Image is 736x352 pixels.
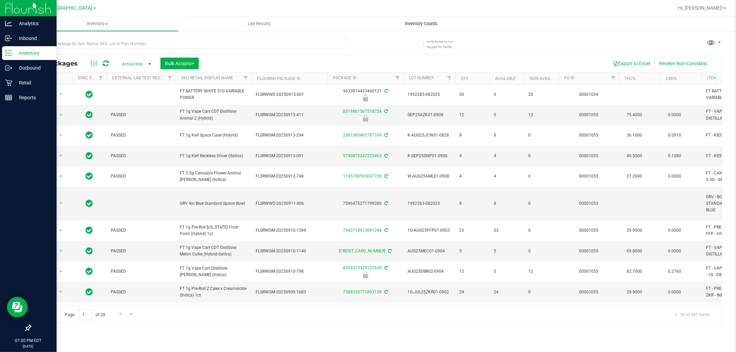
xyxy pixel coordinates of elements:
[494,289,520,295] span: 24
[180,224,247,237] span: FT 1g Pre-Roll [US_STATE] Frost Point (Hybrid) 1ct
[180,244,247,258] span: FT 1g Vape Cart CDT Distillate Melon Collie (Hybrid-Sativa)
[665,151,685,161] span: 0.1080
[528,227,555,234] span: 0
[459,112,485,118] span: 12
[240,72,252,84] a: Filter
[623,246,646,256] span: 69.8000
[127,309,137,319] a: Go to the last page
[111,248,171,254] span: PASSED
[7,297,28,318] iframe: Resource center
[111,289,171,295] span: PASSED
[57,246,65,256] span: select
[86,266,93,276] span: In Sync
[326,88,404,101] div: 5633814433460127
[30,39,347,49] input: Search Package ID, Item Name, SKU, Lot or Part Number...
[86,246,93,256] span: In Sync
[383,153,388,158] span: Sync from Compliance System
[459,173,485,180] span: 4
[564,76,575,80] a: PO ID
[45,5,92,11] span: [GEOGRAPHIC_DATA]
[408,153,451,159] span: K-SEP25SNP01-0908
[459,268,485,275] span: 12
[111,153,171,159] span: PASSED
[256,227,323,234] span: FLSRWGM-20250910-1594
[256,132,323,139] span: FLSRWGM-20250913-294
[326,115,404,122] div: Newly Received
[623,287,646,297] span: 28.9000
[3,344,53,349] p: [DATE]
[623,151,646,161] span: 40.5000
[665,171,685,181] span: 0.0000
[459,248,485,254] span: 5
[238,21,280,27] span: Lab Results
[459,200,485,207] span: 8
[343,153,382,158] a: 5790875247225463
[5,79,12,86] inline-svg: Retail
[180,88,247,101] span: FT BATTERY WHITE 510 VARIABLE POWER
[528,248,555,254] span: 0
[383,201,388,206] span: Sync from Compliance System
[665,130,685,140] span: 0.0910
[528,268,555,275] span: 12
[665,110,685,120] span: 0.0000
[17,17,178,31] a: Inventory
[5,94,12,101] inline-svg: Reports
[339,249,386,253] a: [CREDIT_CARD_NUMBER]
[343,133,382,138] a: 2501385401787169
[387,249,392,253] span: Sync from Compliance System
[12,34,53,42] p: Inbound
[579,290,599,294] a: 00001055
[57,90,65,99] span: select
[494,132,520,139] span: 8
[326,94,404,101] div: Newly Received
[665,246,685,256] span: 0.0000
[707,76,729,80] a: Item Name
[623,225,646,235] span: 29.9000
[86,151,93,161] span: In Sync
[665,266,685,276] span: 0.2760
[459,227,485,234] span: 23
[256,200,323,207] span: FLSRWWD-20250911-006
[57,287,65,297] span: select
[530,76,560,81] a: Non-Available
[86,171,93,181] span: In Sync
[459,153,485,159] span: 4
[86,225,93,235] span: In Sync
[111,227,171,234] span: PASSED
[12,79,53,87] p: Retail
[669,309,715,320] span: 1 - 20 of 547 items
[396,21,447,27] span: Inventory Counts
[256,153,323,159] span: FLSRWGM-20250913-091
[57,226,65,235] span: select
[256,173,323,180] span: FLSRWGM-20250912-748
[579,112,599,117] a: 00001055
[623,171,646,181] span: 27.2000
[528,153,555,159] span: 0
[579,174,599,179] a: 00001055
[181,76,233,80] a: Sku Retail Display Name
[180,200,247,207] span: GRV 4in Blue Standard Spoon Bowl
[12,64,53,72] p: Outbound
[164,72,176,84] a: Filter
[111,173,171,180] span: PASSED
[494,112,520,118] span: 0
[5,35,12,42] inline-svg: Inbound
[444,72,455,84] a: Filter
[340,17,502,31] a: Inventory Counts
[459,132,485,139] span: 8
[5,50,12,57] inline-svg: Inventory
[57,172,65,181] span: select
[579,249,599,253] a: 00001055
[665,225,685,235] span: 0.0000
[408,173,451,180] span: W-AUG25AML07-0908
[623,266,646,276] span: 82.7000
[256,289,323,295] span: FLSRWGM-20250909-1683
[12,49,53,57] p: Inventory
[494,173,520,180] span: 4
[392,72,403,84] a: Filter
[461,76,468,81] a: Qty
[408,112,451,118] span: SEP25AZK01-0908
[165,61,194,66] span: Bulk Actions
[86,90,93,99] span: In Sync
[5,64,12,71] inline-svg: Outbound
